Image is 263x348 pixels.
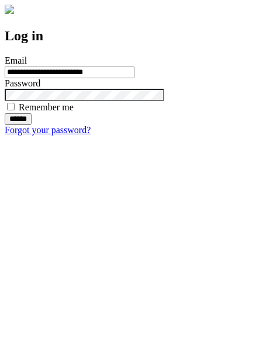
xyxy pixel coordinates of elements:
[5,28,258,44] h2: Log in
[5,55,27,65] label: Email
[19,102,74,112] label: Remember me
[5,5,14,14] img: logo-4e3dc11c47720685a147b03b5a06dd966a58ff35d612b21f08c02c0306f2b779.png
[5,125,91,135] a: Forgot your password?
[5,78,40,88] label: Password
